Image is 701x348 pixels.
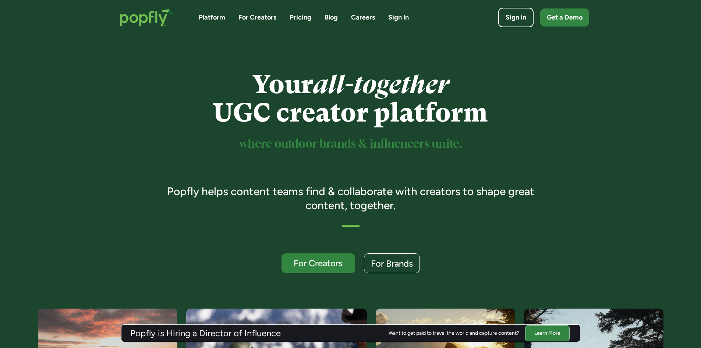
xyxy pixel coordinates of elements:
h1: Your UGC creator platform [156,70,545,127]
a: For Creators [238,13,276,22]
em: all-together [313,70,449,99]
h3: Popfly helps content teams find & collaborate with creators to shape great content, together. [156,184,545,212]
div: Sign in [506,13,526,22]
div: For Brands [371,259,413,268]
div: Want to get paid to travel the world and capture content? [389,330,519,336]
a: Learn More [525,325,570,341]
h3: Popfly is Hiring a Director of Influence [130,329,281,338]
a: Sign in [498,8,534,27]
a: Platform [199,13,225,22]
a: Pricing [290,13,311,22]
a: Blog [325,13,338,22]
a: Sign In [388,13,409,22]
div: For Creators [288,259,348,268]
a: home [112,1,181,34]
a: For Brands [364,253,420,273]
a: For Creators [282,253,355,273]
a: Get a Demo [540,8,589,27]
sup: where outdoor brands & influencers unite. [239,138,462,150]
a: Careers [351,13,375,22]
div: Get a Demo [547,13,583,22]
